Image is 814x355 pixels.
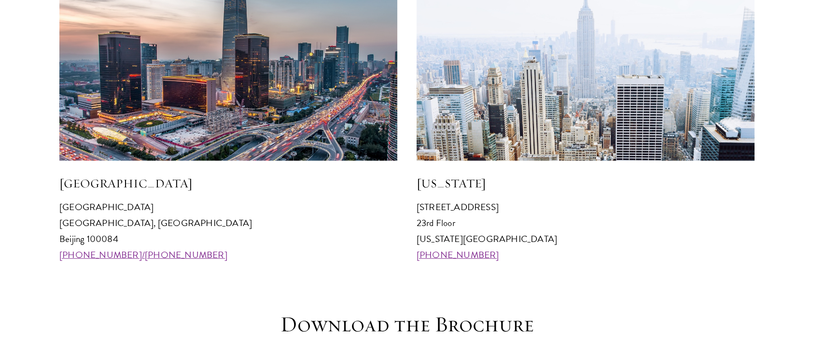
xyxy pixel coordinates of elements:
[417,199,755,263] p: [STREET_ADDRESS] 23rd Floor [US_STATE][GEOGRAPHIC_DATA]
[59,248,227,262] a: [PHONE_NUMBER]/[PHONE_NUMBER]
[59,199,397,263] p: [GEOGRAPHIC_DATA] [GEOGRAPHIC_DATA], [GEOGRAPHIC_DATA] Beijing 100084
[59,175,397,192] h5: [GEOGRAPHIC_DATA]
[257,311,557,338] h3: Download the Brochure
[417,175,755,192] h5: [US_STATE]
[417,248,499,262] a: [PHONE_NUMBER]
